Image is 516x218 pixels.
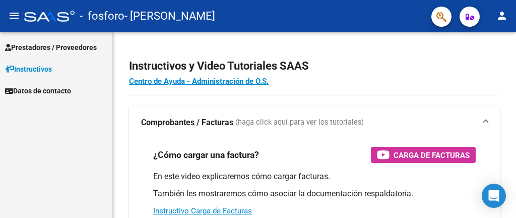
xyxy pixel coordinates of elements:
p: También les mostraremos cómo asociar la documentación respaldatoria. [153,188,476,199]
span: (haga click aquí para ver los tutoriales) [235,117,364,128]
strong: Comprobantes / Facturas [141,117,233,128]
button: Carga de Facturas [371,147,476,163]
p: En este video explicaremos cómo cargar facturas. [153,171,476,182]
mat-expansion-panel-header: Comprobantes / Facturas (haga click aquí para ver los tutoriales) [129,106,500,139]
span: Datos de contacto [5,85,71,96]
a: Instructivo Carga de Facturas [153,206,252,215]
h3: ¿Cómo cargar una factura? [153,148,259,162]
a: Centro de Ayuda - Administración de O.S. [129,77,269,86]
h2: Instructivos y Video Tutoriales SAAS [129,57,500,76]
span: - [PERSON_NAME] [124,5,215,27]
span: Instructivos [5,64,52,75]
span: Prestadores / Proveedores [5,42,97,53]
mat-icon: person [496,10,508,22]
mat-icon: menu [8,10,20,22]
span: Carga de Facturas [394,149,470,161]
div: Open Intercom Messenger [482,184,506,208]
span: - fosforo [80,5,124,27]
